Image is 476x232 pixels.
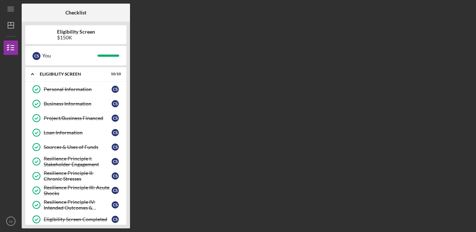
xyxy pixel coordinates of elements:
[44,86,112,92] div: Personal Information
[44,130,112,136] div: Loan Information
[29,111,123,125] a: Project/Business Financedcs
[9,219,13,223] text: cs
[57,35,95,40] div: $150K
[44,185,112,196] div: Resilience Principle III: Acute Shocks
[44,199,112,211] div: Resilience Principle IV: Intended Outcomes & Measures Defined
[57,29,95,35] b: Eligibility Screen
[42,50,98,62] div: You
[112,115,119,122] div: c s
[112,216,119,223] div: c s
[44,156,112,167] div: Resilience Principle I: Stakeholder Engagement
[112,100,119,107] div: c s
[112,172,119,180] div: c s
[29,169,123,183] a: Resilience Principle II: Chronic Stressescs
[4,214,18,228] button: cs
[44,144,112,150] div: Sources & Uses of Funds
[40,72,103,76] div: Eligibility Screen
[44,170,112,182] div: Resilience Principle II: Chronic Stresses
[44,115,112,121] div: Project/Business Financed
[112,158,119,165] div: c s
[44,101,112,107] div: Business Information
[29,183,123,198] a: Resilience Principle III: Acute Shockscs
[29,96,123,111] a: Business Informationcs
[108,72,121,76] div: 10 / 10
[112,129,119,136] div: c s
[29,154,123,169] a: Resilience Principle I: Stakeholder Engagementcs
[112,143,119,151] div: c s
[29,125,123,140] a: Loan Informationcs
[112,187,119,194] div: c s
[44,216,112,222] div: Eligibility Screen Completed
[29,212,123,227] a: Eligibility Screen Completedcs
[112,201,119,209] div: c s
[29,140,123,154] a: Sources & Uses of Fundscs
[29,198,123,212] a: Resilience Principle IV: Intended Outcomes & Measures Definedcs
[29,82,123,96] a: Personal Informationcs
[65,10,86,16] b: Checklist
[112,86,119,93] div: c s
[33,52,40,60] div: c s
